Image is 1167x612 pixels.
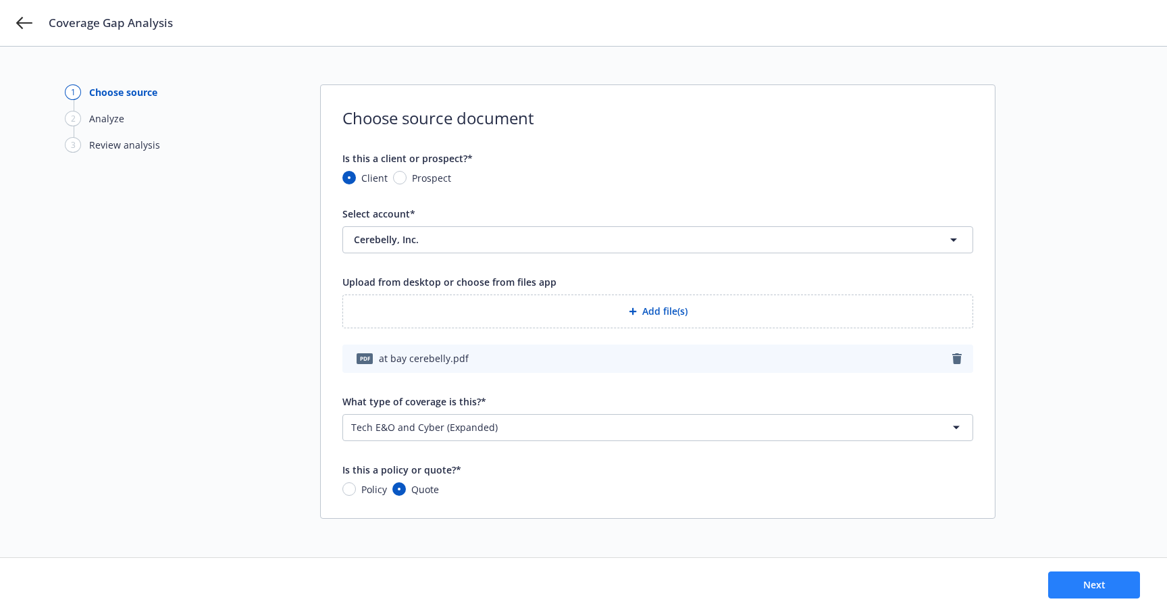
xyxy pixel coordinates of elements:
[361,482,387,496] span: Policy
[1048,571,1140,598] button: Next
[393,171,407,184] input: Prospect
[392,482,406,496] input: Quote
[361,171,388,185] span: Client
[89,85,157,99] div: Choose source
[342,207,415,220] span: Select account*
[65,111,81,126] div: 2
[49,15,173,31] span: Coverage Gap Analysis
[379,351,469,365] span: at bay cerebelly.pdf
[342,171,356,184] input: Client
[89,138,160,152] div: Review analysis
[65,84,81,100] div: 1
[342,226,973,253] button: Cerebelly, Inc.
[411,482,439,496] span: Quote
[357,353,373,363] span: pdf
[412,171,451,185] span: Prospect
[342,295,973,328] button: Add file(s)
[354,232,886,247] span: Cerebelly, Inc.
[342,107,973,130] span: Choose source document
[1083,578,1106,591] span: Next
[342,463,461,476] span: Is this a policy or quote?*
[342,276,556,288] span: Upload from desktop or choose from files app
[342,395,486,408] span: What type of coverage is this?*
[65,137,81,153] div: 3
[89,111,124,126] div: Analyze
[342,152,473,165] span: Is this a client or prospect?*
[342,482,356,496] input: Policy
